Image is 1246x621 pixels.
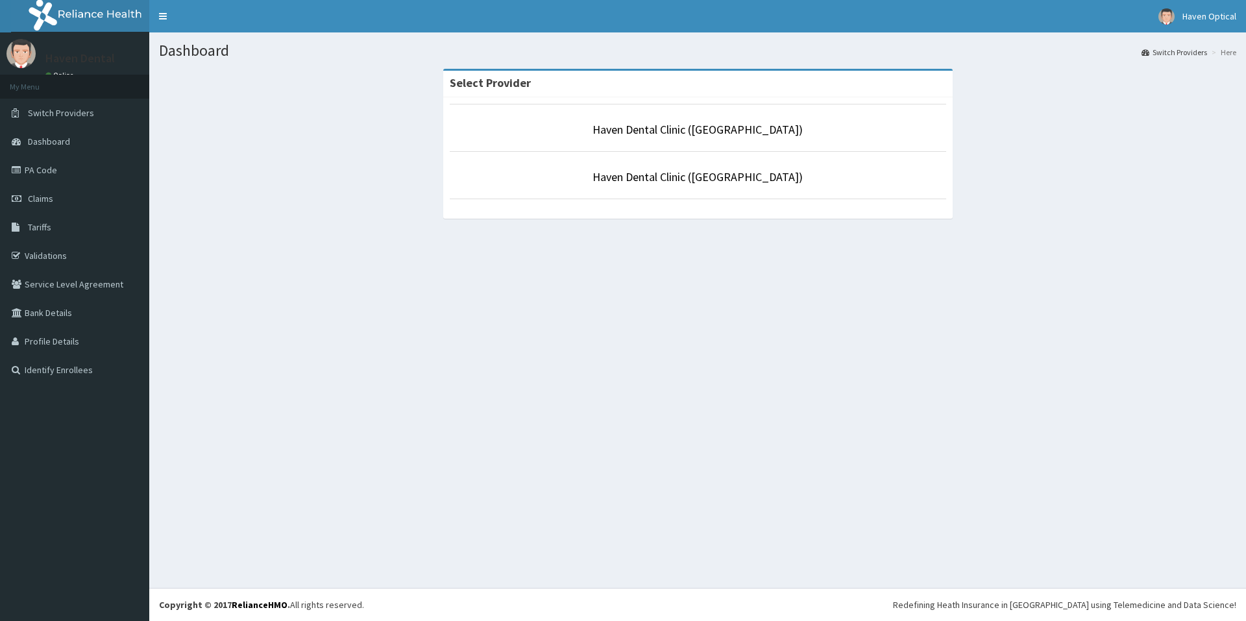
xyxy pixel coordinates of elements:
[592,169,803,184] a: Haven Dental Clinic ([GEOGRAPHIC_DATA])
[1182,10,1236,22] span: Haven Optical
[28,136,70,147] span: Dashboard
[6,39,36,68] img: User Image
[28,107,94,119] span: Switch Providers
[450,75,531,90] strong: Select Provider
[149,588,1246,621] footer: All rights reserved.
[1158,8,1175,25] img: User Image
[232,599,287,611] a: RelianceHMO
[1142,47,1207,58] a: Switch Providers
[28,221,51,233] span: Tariffs
[28,193,53,204] span: Claims
[45,53,115,64] p: Haven Dental
[592,122,803,137] a: Haven Dental Clinic ([GEOGRAPHIC_DATA])
[893,598,1236,611] div: Redefining Heath Insurance in [GEOGRAPHIC_DATA] using Telemedicine and Data Science!
[159,599,290,611] strong: Copyright © 2017 .
[159,42,1236,59] h1: Dashboard
[45,71,77,80] a: Online
[1208,47,1236,58] li: Here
